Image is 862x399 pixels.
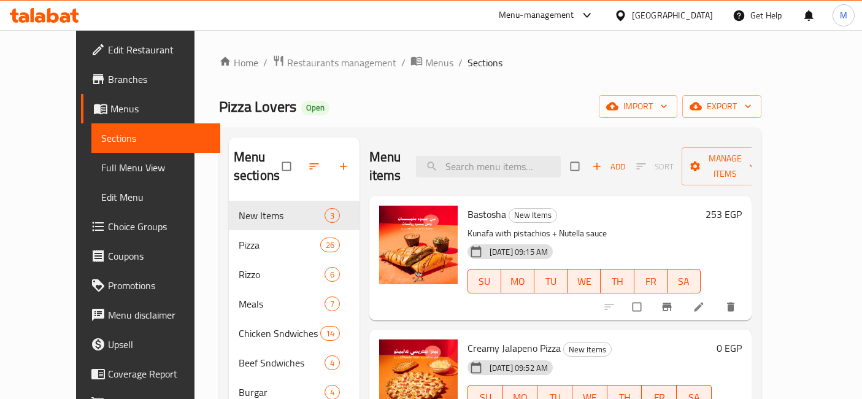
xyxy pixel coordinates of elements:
button: MO [501,269,534,293]
div: Rizzo6 [229,260,360,289]
span: Chicken Sndwiches [239,326,320,341]
span: Full Menu View [101,160,210,175]
span: Creamy Jalapeno Pizza [468,339,561,357]
button: Manage items [682,147,769,185]
div: Chicken Sndwiches14 [229,319,360,348]
a: Edit Restaurant [81,35,220,64]
span: Upsell [108,337,210,352]
span: Choice Groups [108,219,210,234]
a: Restaurants management [272,55,396,71]
span: 4 [325,387,339,398]
span: 14 [321,328,339,339]
a: Coverage Report [81,359,220,389]
span: [DATE] 09:15 AM [485,246,553,258]
button: Add [589,157,628,176]
a: Promotions [81,271,220,300]
span: 4 [325,357,339,369]
a: Sections [91,123,220,153]
button: SA [668,269,701,293]
div: Meals7 [229,289,360,319]
span: Select section [563,155,589,178]
div: New Items [563,342,612,357]
input: search [416,156,561,177]
span: Bastosha [468,205,506,223]
a: Full Menu View [91,153,220,182]
span: Branches [108,72,210,87]
div: items [325,267,340,282]
a: Upsell [81,330,220,359]
span: Add [592,160,625,174]
div: items [325,355,340,370]
span: New Items [239,208,325,223]
span: Add item [589,157,628,176]
span: FR [639,273,663,290]
span: Sort sections [301,153,330,180]
div: Pizza26 [229,230,360,260]
span: Select all sections [275,155,301,178]
span: WE [572,273,596,290]
div: items [325,208,340,223]
span: SU [473,273,496,290]
div: New Items [509,208,557,223]
div: [GEOGRAPHIC_DATA] [632,9,713,22]
a: Edit menu item [693,301,707,313]
span: Beef Sndwiches [239,355,325,370]
span: New Items [509,208,556,222]
span: TH [606,273,629,290]
span: Meals [239,296,325,311]
p: Kunafa with pistachios + Nutella sauce [468,226,701,241]
button: TH [601,269,634,293]
span: Pizza Lovers [219,93,296,120]
div: Menu-management [499,8,574,23]
button: WE [568,269,601,293]
h2: Menu sections [234,148,282,185]
span: New Items [564,343,611,357]
span: Open [301,103,329,113]
a: Coupons [81,241,220,271]
div: Open [301,101,329,115]
span: 3 [325,210,339,222]
span: Coupons [108,249,210,263]
span: Restaurants management [287,55,396,70]
span: import [609,99,668,114]
div: Pizza [239,238,320,252]
span: MO [506,273,529,290]
a: Menus [81,94,220,123]
span: Promotions [108,278,210,293]
span: Select section first [628,157,682,176]
img: Bastosha [379,206,458,284]
li: / [458,55,463,70]
h2: Menu items [369,148,401,185]
span: Select to update [625,295,651,319]
span: Edit Menu [101,190,210,204]
div: items [320,326,340,341]
a: Menus [410,55,453,71]
a: Menu disclaimer [81,300,220,330]
button: export [682,95,761,118]
button: TU [534,269,568,293]
span: Menus [110,101,210,116]
span: 7 [325,298,339,310]
span: SA [672,273,696,290]
button: Branch-specific-item [653,293,683,320]
div: items [320,238,340,252]
span: Coverage Report [108,366,210,381]
span: Rizzo [239,267,325,282]
span: Edit Restaurant [108,42,210,57]
span: Menu disclaimer [108,308,210,322]
button: FR [634,269,668,293]
span: Menus [425,55,453,70]
span: 26 [321,239,339,251]
span: TU [539,273,563,290]
a: Edit Menu [91,182,220,212]
span: [DATE] 09:52 AM [485,362,553,374]
span: export [692,99,752,114]
button: Add section [330,153,360,180]
button: SU [468,269,501,293]
div: items [325,296,340,311]
span: Sections [468,55,502,70]
button: import [599,95,677,118]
